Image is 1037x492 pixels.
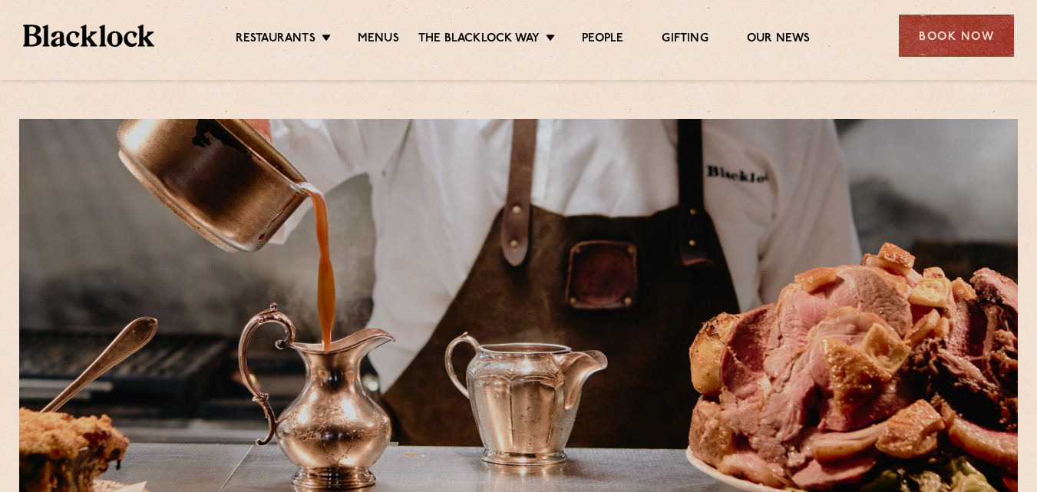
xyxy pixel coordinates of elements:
a: Gifting [662,31,708,48]
a: Restaurants [236,31,315,48]
a: People [582,31,623,48]
a: Menus [358,31,399,48]
div: Book Now [899,15,1014,57]
img: BL_Textured_Logo-footer-cropped.svg [23,25,154,47]
a: Our News [747,31,811,48]
a: The Blacklock Way [418,31,540,48]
